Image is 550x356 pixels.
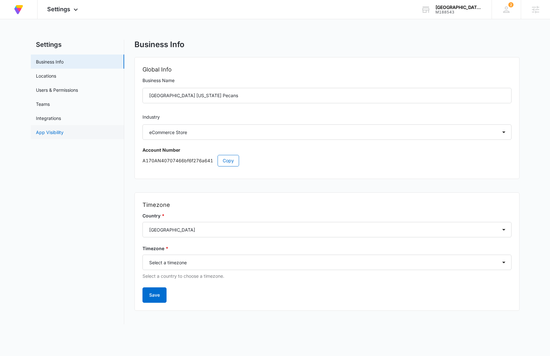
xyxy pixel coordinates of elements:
h2: Settings [31,40,124,49]
button: Save [142,287,167,303]
label: Business Name [142,77,511,84]
a: Users & Permissions [36,87,78,93]
a: Teams [36,101,50,107]
span: 2 [508,2,513,7]
h1: Business Info [134,40,185,49]
strong: Account Number [142,147,180,153]
label: Country [142,212,511,219]
a: Business Info [36,58,64,65]
button: Copy [218,155,239,166]
p: A170AN40707466bf6f276a641 [142,155,511,166]
p: Select a country to choose a timezone. [142,273,511,280]
span: Settings [47,6,70,13]
label: Timezone [142,245,511,252]
a: App Visibility [36,129,64,136]
a: Locations [36,72,56,79]
a: Integrations [36,115,61,122]
h2: Timezone [142,200,511,209]
h2: Global Info [142,65,511,74]
div: notifications count [508,2,513,7]
div: account id [435,10,482,14]
img: Volusion [13,4,24,15]
div: account name [435,5,482,10]
span: Copy [223,157,234,164]
label: Industry [142,114,511,121]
